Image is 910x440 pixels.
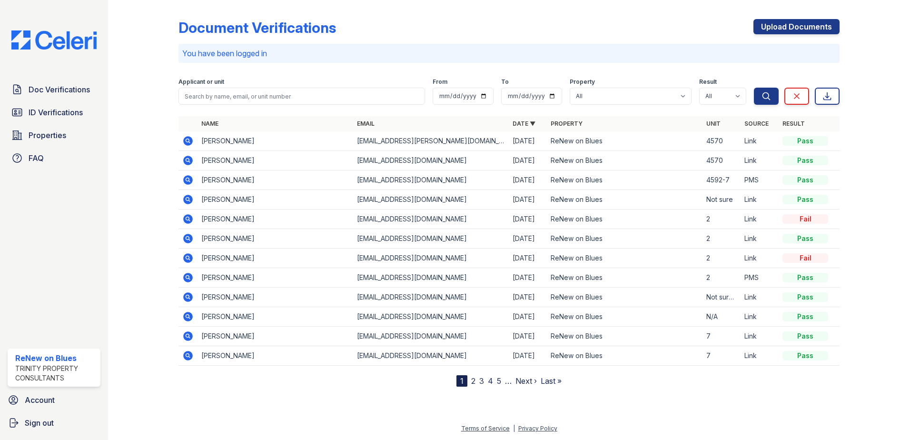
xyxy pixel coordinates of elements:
[353,131,509,151] td: [EMAIL_ADDRESS][PERSON_NAME][DOMAIN_NAME]
[353,268,509,288] td: [EMAIL_ADDRESS][DOMAIN_NAME]
[741,190,779,210] td: Link
[15,364,97,383] div: Trinity Property Consultants
[782,331,828,341] div: Pass
[15,352,97,364] div: ReNew on Blues
[201,120,218,127] a: Name
[741,249,779,268] td: Link
[353,307,509,327] td: [EMAIL_ADDRESS][DOMAIN_NAME]
[541,376,562,386] a: Last »
[178,78,224,86] label: Applicant or unit
[515,376,537,386] a: Next ›
[706,120,721,127] a: Unit
[198,327,353,346] td: [PERSON_NAME]
[182,48,836,59] p: You have been logged in
[488,376,493,386] a: 4
[509,190,547,210] td: [DATE]
[198,229,353,249] td: [PERSON_NAME]
[782,175,828,185] div: Pass
[4,390,104,410] a: Account
[4,413,104,432] a: Sign out
[509,327,547,346] td: [DATE]
[433,78,447,86] label: From
[509,346,547,366] td: [DATE]
[25,394,55,406] span: Account
[547,307,702,327] td: ReNew on Blues
[198,210,353,229] td: [PERSON_NAME]
[741,346,779,366] td: Link
[29,107,83,118] span: ID Verifications
[353,190,509,210] td: [EMAIL_ADDRESS][DOMAIN_NAME]
[25,417,54,429] span: Sign out
[702,327,741,346] td: 7
[547,249,702,268] td: ReNew on Blues
[4,30,104,50] img: CE_Logo_Blue-a8612792a0a2168367f1c8372b55b34899dd931a85d93a1a3d3e32e68fde9ad4.png
[8,149,100,168] a: FAQ
[353,229,509,249] td: [EMAIL_ADDRESS][DOMAIN_NAME]
[547,288,702,307] td: ReNew on Blues
[509,229,547,249] td: [DATE]
[782,214,828,224] div: Fail
[702,268,741,288] td: 2
[198,170,353,190] td: [PERSON_NAME]
[753,19,840,34] a: Upload Documents
[509,210,547,229] td: [DATE]
[547,170,702,190] td: ReNew on Blues
[702,307,741,327] td: N/A
[353,170,509,190] td: [EMAIL_ADDRESS][DOMAIN_NAME]
[353,210,509,229] td: [EMAIL_ADDRESS][DOMAIN_NAME]
[547,327,702,346] td: ReNew on Blues
[29,130,66,141] span: Properties
[198,346,353,366] td: [PERSON_NAME]
[509,268,547,288] td: [DATE]
[547,210,702,229] td: ReNew on Blues
[471,376,475,386] a: 2
[509,307,547,327] td: [DATE]
[741,327,779,346] td: Link
[782,312,828,321] div: Pass
[505,375,512,387] span: …
[699,78,717,86] label: Result
[509,151,547,170] td: [DATE]
[178,88,425,105] input: Search by name, email, or unit number
[702,170,741,190] td: 4592-7
[741,131,779,151] td: Link
[353,346,509,366] td: [EMAIL_ADDRESS][DOMAIN_NAME]
[782,195,828,204] div: Pass
[741,210,779,229] td: Link
[353,249,509,268] td: [EMAIL_ADDRESS][DOMAIN_NAME]
[702,288,741,307] td: Not sure ($1,000)
[29,152,44,164] span: FAQ
[782,136,828,146] div: Pass
[741,307,779,327] td: Link
[570,78,595,86] label: Property
[198,307,353,327] td: [PERSON_NAME]
[461,425,510,432] a: Terms of Service
[509,170,547,190] td: [DATE]
[357,120,375,127] a: Email
[702,210,741,229] td: 2
[8,103,100,122] a: ID Verifications
[509,288,547,307] td: [DATE]
[198,249,353,268] td: [PERSON_NAME]
[513,425,515,432] div: |
[782,292,828,302] div: Pass
[547,346,702,366] td: ReNew on Blues
[513,120,535,127] a: Date ▼
[497,376,501,386] a: 5
[547,268,702,288] td: ReNew on Blues
[782,273,828,282] div: Pass
[8,126,100,145] a: Properties
[702,229,741,249] td: 2
[509,249,547,268] td: [DATE]
[702,346,741,366] td: 7
[741,268,779,288] td: PMS
[456,375,467,387] div: 1
[198,151,353,170] td: [PERSON_NAME]
[741,229,779,249] td: Link
[8,80,100,99] a: Doc Verifications
[702,249,741,268] td: 2
[782,253,828,263] div: Fail
[782,234,828,243] div: Pass
[501,78,509,86] label: To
